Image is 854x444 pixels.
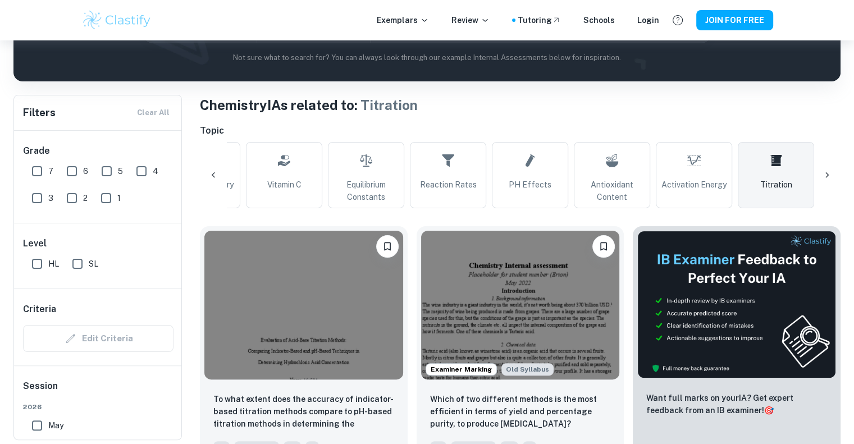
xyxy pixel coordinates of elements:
[83,165,88,177] span: 6
[661,178,727,191] span: Activation Energy
[118,165,123,177] span: 5
[48,258,59,270] span: HL
[48,419,63,432] span: May
[23,325,173,352] div: Criteria filters are unavailable when searching by topic
[579,178,645,203] span: Antioxidant Content
[426,364,496,374] span: Examiner Marking
[23,379,173,402] h6: Session
[518,14,561,26] a: Tutoring
[48,192,53,204] span: 3
[23,144,173,158] h6: Grade
[637,14,659,26] a: Login
[501,363,554,376] span: Old Syllabus
[23,402,173,412] span: 2026
[430,393,611,430] p: Which of two different methods is the most efficient in terms of yield and percentage purity, to ...
[200,124,841,138] h6: Topic
[421,231,620,379] img: Chemistry IA example thumbnail: Which of two different methods is the mo
[377,14,429,26] p: Exemplars
[48,165,53,177] span: 7
[420,178,477,191] span: Reaction Rates
[646,392,827,416] p: Want full marks on your IA ? Get expert feedback from an IB examiner!
[668,11,687,30] button: Help and Feedback
[117,192,121,204] span: 1
[23,105,56,121] h6: Filters
[23,237,173,250] h6: Level
[376,235,399,258] button: Please log in to bookmark exemplars
[153,165,158,177] span: 4
[509,178,551,191] span: pH Effects
[171,178,234,191] span: Electrochemistry
[451,14,490,26] p: Review
[592,235,615,258] button: Please log in to bookmark exemplars
[83,192,88,204] span: 2
[267,178,302,191] span: Vitamin C
[89,258,98,270] span: SL
[360,97,418,113] span: Titration
[583,14,615,26] a: Schools
[333,178,399,203] span: Equilibrium Constants
[200,95,841,115] h1: Chemistry IAs related to:
[637,231,836,378] img: Thumbnail
[764,406,774,415] span: 🎯
[760,178,792,191] span: Titration
[22,52,832,63] p: Not sure what to search for? You can always look through our example Internal Assessments below f...
[501,363,554,376] div: Starting from the May 2025 session, the Chemistry IA requirements have changed. It's OK to refer ...
[204,231,403,379] img: Chemistry IA example thumbnail: To what extent does the accuracy of indi
[696,10,773,30] button: JOIN FOR FREE
[81,9,153,31] img: Clastify logo
[213,393,394,431] p: To what extent does the accuracy of indicator-based titration methods compare to pH-based titrati...
[23,303,56,316] h6: Criteria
